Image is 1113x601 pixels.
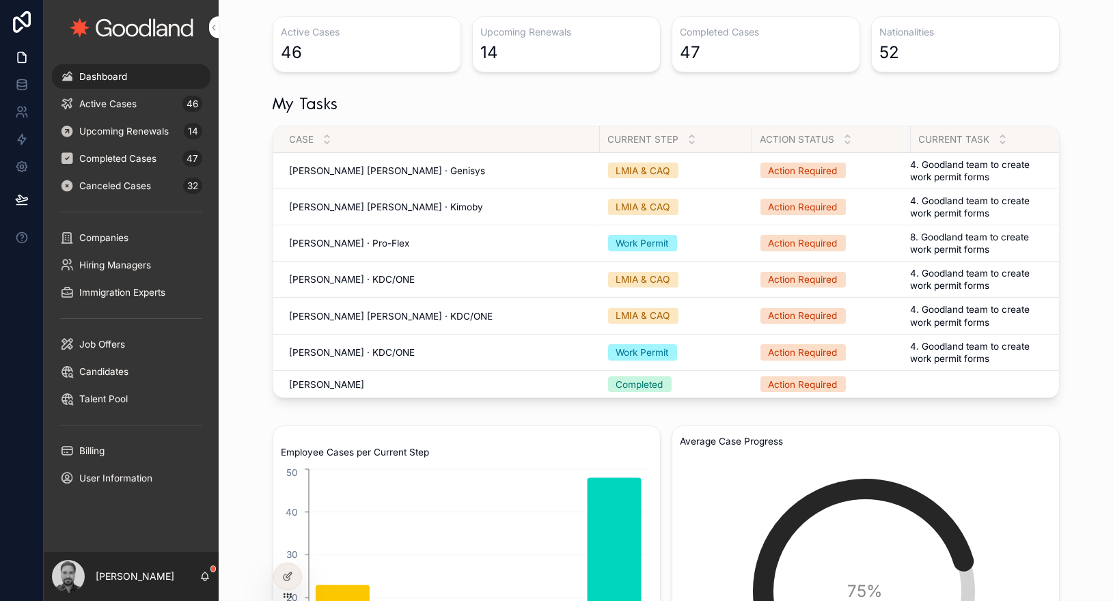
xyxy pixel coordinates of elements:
[52,438,210,463] a: Billing
[286,549,298,560] tspan: 30
[52,387,210,411] a: Talent Pool
[79,445,105,457] span: Billing
[760,344,903,361] a: Action Required
[919,133,990,145] span: Current Task
[273,94,338,117] h1: My Tasks
[79,365,128,378] span: Candidates
[79,70,127,83] span: Dashboard
[616,346,669,359] div: Work Permit
[616,378,663,391] div: Completed
[616,309,670,322] div: LMIA & CAQ
[616,272,670,286] div: LMIA & CAQ
[290,346,415,359] span: [PERSON_NAME] · KDC/ONE
[608,308,744,324] a: LMIA & CAQ
[911,195,1053,219] a: 4. Goodland team to create work permit forms
[911,231,1053,255] a: 8. Goodland team to create work permit forms
[608,163,744,179] a: LMIA & CAQ
[290,133,314,145] span: Case
[760,272,903,288] a: Action Required
[79,125,169,137] span: Upcoming Renewals
[911,267,1053,292] a: 4. Goodland team to create work permit forms
[760,308,903,324] a: Action Required
[52,359,210,384] a: Candidates
[769,309,838,322] div: Action Required
[616,236,669,250] div: Work Permit
[616,164,670,178] div: LMIA & CAQ
[608,376,744,393] a: Completed
[769,164,838,178] div: Action Required
[608,235,744,251] a: Work Permit
[52,64,210,89] a: Dashboard
[79,232,128,244] span: Companies
[760,199,903,215] a: Action Required
[79,98,137,110] span: Active Cases
[681,434,1051,449] h3: Average Case Progress
[79,259,151,271] span: Hiring Managers
[182,96,202,112] div: 46
[183,178,202,194] div: 32
[290,273,592,285] a: [PERSON_NAME] · KDC/ONE
[290,378,592,391] a: [PERSON_NAME]
[290,201,484,213] span: [PERSON_NAME] [PERSON_NAME] · Kimoby
[616,200,670,214] div: LMIA & CAQ
[290,165,592,177] a: [PERSON_NAME] [PERSON_NAME] · Genisys
[608,199,744,215] a: LMIA & CAQ
[769,236,838,250] div: Action Required
[52,253,210,277] a: Hiring Managers
[290,237,410,249] span: [PERSON_NAME] · Pro-Flex
[281,25,452,39] h3: Active Cases
[769,346,838,359] div: Action Required
[760,163,903,179] a: Action Required
[79,152,156,165] span: Completed Cases
[769,378,838,391] div: Action Required
[52,173,210,198] a: Canceled Cases32
[52,280,210,305] a: Immigration Experts
[760,376,903,393] a: Action Required
[681,42,701,64] div: 47
[880,42,900,64] div: 52
[52,92,210,116] a: Active Cases46
[769,200,838,214] div: Action Required
[79,393,128,405] span: Talent Pool
[290,165,486,177] span: [PERSON_NAME] [PERSON_NAME] · Genisys
[184,123,202,139] div: 14
[79,472,152,484] span: User Information
[760,133,835,145] span: Action Status
[290,201,592,213] a: [PERSON_NAME] [PERSON_NAME] · Kimoby
[290,346,592,359] a: [PERSON_NAME] · KDC/ONE
[290,310,493,322] span: [PERSON_NAME] [PERSON_NAME] · KDC/ONE
[290,237,592,249] a: [PERSON_NAME] · Pro-Flex
[481,25,652,39] h3: Upcoming Renewals
[608,344,744,361] a: Work Permit
[681,25,851,39] h3: Completed Cases
[52,466,210,490] a: User Information
[52,146,210,171] a: Completed Cases47
[911,158,1053,183] a: 4. Goodland team to create work permit forms
[52,225,210,250] a: Companies
[44,55,219,508] div: scrollable content
[286,506,298,517] tspan: 40
[290,310,592,322] a: [PERSON_NAME] [PERSON_NAME] · KDC/ONE
[52,332,210,357] a: Job Offers
[70,18,193,38] img: App logo
[481,42,499,64] div: 14
[1,66,26,90] iframe: Spotlight
[52,119,210,143] a: Upcoming Renewals14
[880,25,1051,39] h3: Nationalities
[79,286,165,298] span: Immigration Experts
[290,378,365,391] span: [PERSON_NAME]
[96,570,174,583] p: [PERSON_NAME]
[182,150,202,167] div: 47
[281,445,652,460] h3: Employee Cases per Current Step
[769,272,838,286] div: Action Required
[281,42,303,64] div: 46
[608,133,679,145] span: Current Step
[290,273,415,285] span: [PERSON_NAME] · KDC/ONE
[911,303,1053,328] a: 4. Goodland team to create work permit forms
[911,340,1053,365] a: 4. Goodland team to create work permit forms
